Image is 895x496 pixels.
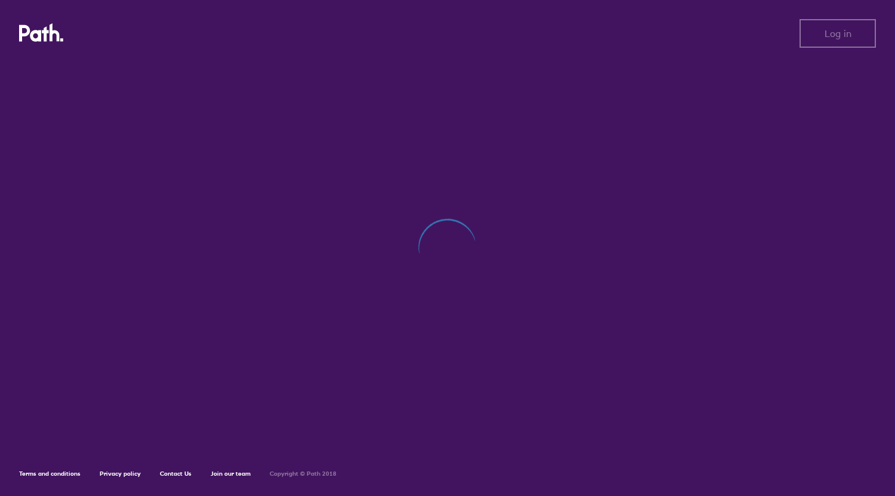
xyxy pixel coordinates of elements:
[100,470,141,477] a: Privacy policy
[211,470,251,477] a: Join our team
[270,470,337,477] h6: Copyright © Path 2018
[800,19,876,48] button: Log in
[160,470,192,477] a: Contact Us
[19,470,81,477] a: Terms and conditions
[825,28,851,39] span: Log in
